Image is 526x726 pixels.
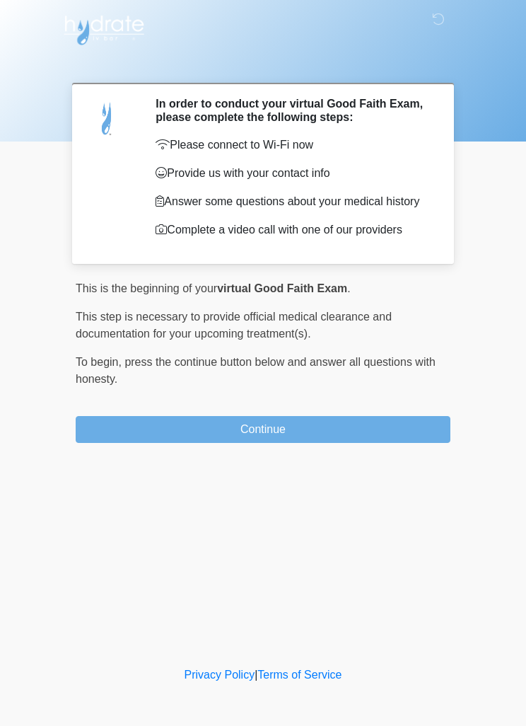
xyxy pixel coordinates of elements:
a: Privacy Policy [185,669,255,681]
p: Complete a video call with one of our providers [156,221,429,238]
p: Answer some questions about your medical history [156,193,429,210]
h2: In order to conduct your virtual Good Faith Exam, please complete the following steps: [156,97,429,124]
strong: virtual Good Faith Exam [217,282,347,294]
button: Continue [76,416,450,443]
h1: ‎ ‎ [65,51,461,77]
img: Hydrate IV Bar - Chandler Logo [62,11,146,46]
img: Agent Avatar [86,97,129,139]
span: press the continue button below and answer all questions with honesty. [76,356,436,385]
span: To begin, [76,356,124,368]
p: Provide us with your contact info [156,165,429,182]
span: . [347,282,350,294]
p: Please connect to Wi-Fi now [156,137,429,154]
span: This is the beginning of your [76,282,217,294]
a: | [255,669,257,681]
span: This step is necessary to provide official medical clearance and documentation for your upcoming ... [76,311,392,340]
a: Terms of Service [257,669,341,681]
